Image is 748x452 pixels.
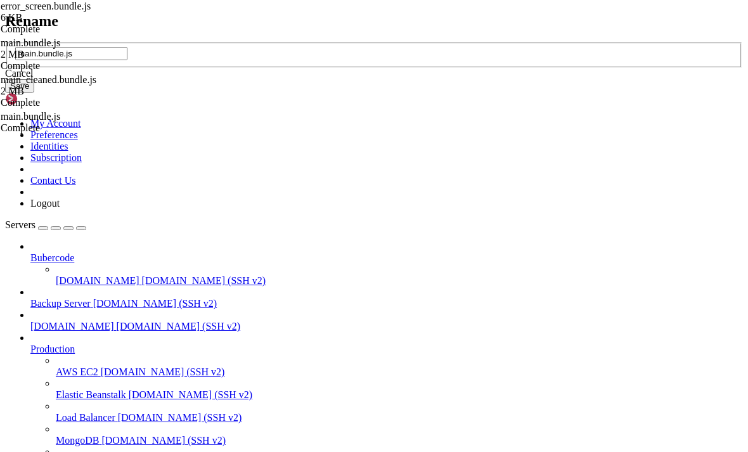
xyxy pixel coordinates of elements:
[1,12,127,23] div: 6 KB
[1,122,127,134] div: Complete
[1,86,127,97] div: 2 MB
[1,23,127,35] div: Complete
[1,1,91,11] span: error_screen.bundle.js
[1,37,127,60] span: main.bundle.js
[1,74,127,97] span: main_cleaned.bundle.js
[1,74,96,85] span: main_cleaned.bundle.js
[1,37,60,48] span: main.bundle.js
[1,97,127,108] div: Complete
[1,60,127,72] div: Complete
[1,49,127,60] div: 2 MB
[1,1,127,23] span: error_screen.bundle.js
[1,111,60,122] span: main.bundle.js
